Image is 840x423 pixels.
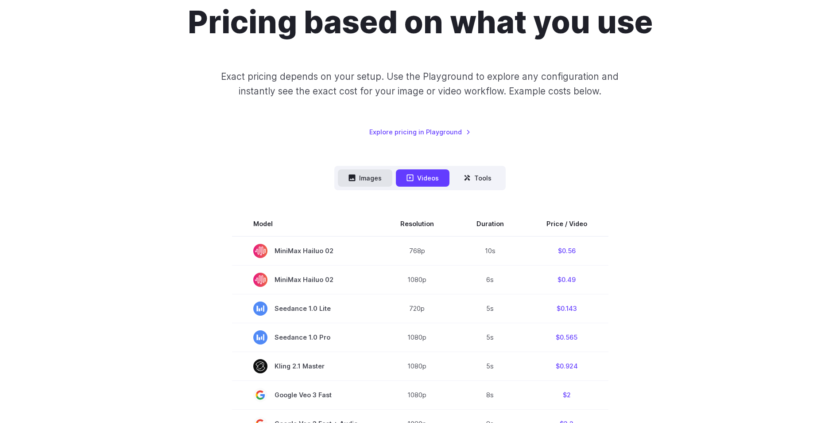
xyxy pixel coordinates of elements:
th: Duration [455,211,525,236]
th: Resolution [379,211,455,236]
th: Model [232,211,379,236]
a: Explore pricing in Playground [369,127,471,137]
td: 1080p [379,265,455,294]
td: $0.143 [525,294,608,323]
span: Google Veo 3 Fast [253,388,358,402]
span: MiniMax Hailuo 02 [253,273,358,287]
td: 8s [455,380,525,409]
span: MiniMax Hailuo 02 [253,244,358,258]
th: Price / Video [525,211,608,236]
td: 6s [455,265,525,294]
td: 5s [455,294,525,323]
button: Tools [453,169,502,187]
td: 720p [379,294,455,323]
button: Videos [396,169,449,187]
td: $2 [525,380,608,409]
span: Seedance 1.0 Pro [253,330,358,345]
td: 1080p [379,380,455,409]
td: 1080p [379,323,455,352]
td: 10s [455,236,525,266]
td: $0.49 [525,265,608,294]
td: 1080p [379,352,455,380]
td: $0.56 [525,236,608,266]
td: 5s [455,352,525,380]
button: Images [338,169,392,187]
td: $0.565 [525,323,608,352]
span: Kling 2.1 Master [253,359,358,373]
p: Exact pricing depends on your setup. Use the Playground to explore any configuration and instantl... [204,69,635,99]
td: 768p [379,236,455,266]
span: Seedance 1.0 Lite [253,302,358,316]
h1: Pricing based on what you use [188,4,653,41]
td: $0.924 [525,352,608,380]
td: 5s [455,323,525,352]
